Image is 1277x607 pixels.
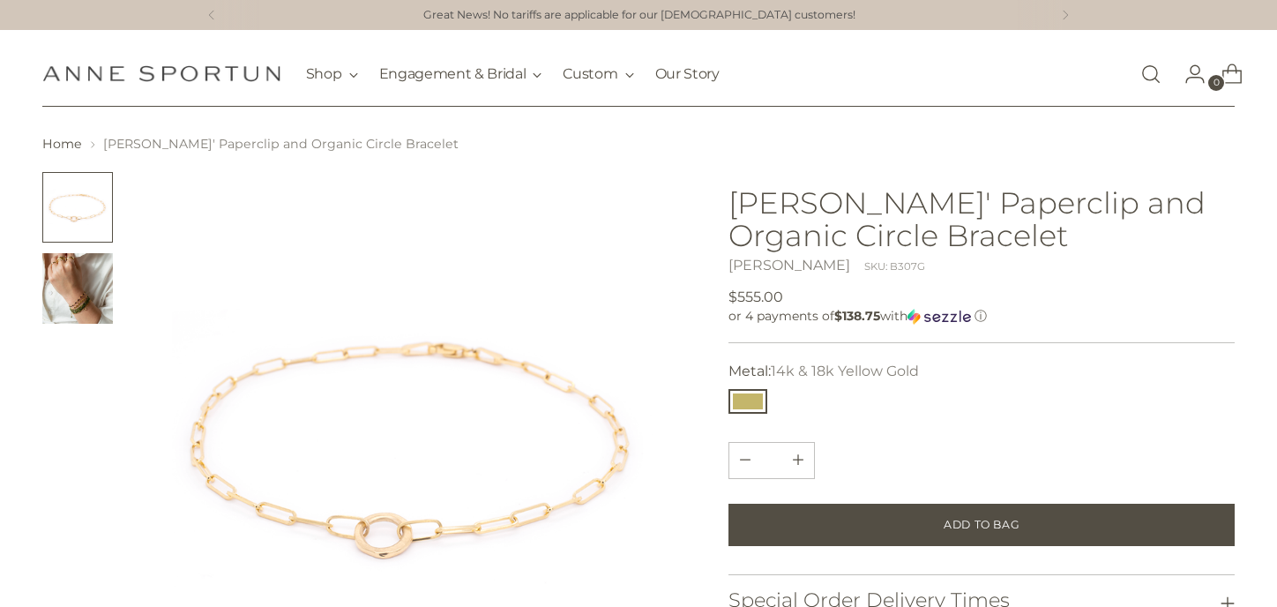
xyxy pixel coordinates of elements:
[728,361,919,382] label: Metal:
[42,253,113,324] button: Change image to image 2
[728,389,767,414] button: 14k & 18k Yellow Gold
[728,257,850,274] a: [PERSON_NAME]
[103,136,459,152] span: [PERSON_NAME]' Paperclip and Organic Circle Bracelet
[379,55,542,94] button: Engagement & Bridal
[42,136,82,152] a: Home
[42,65,280,82] a: Anne Sportun Fine Jewellery
[423,7,855,24] a: Great News! No tariffs are applicable for our [DEMOGRAPHIC_DATA] customers!
[728,504,1235,546] button: Add to Bag
[729,443,761,478] button: Add product quantity
[728,308,1235,325] div: or 4 payments of$138.75withSezzle Click to learn more about Sezzle
[751,443,793,478] input: Product quantity
[728,308,1235,325] div: or 4 payments of with
[563,55,633,94] button: Custom
[42,135,1235,154] nav: breadcrumbs
[728,186,1235,251] h1: [PERSON_NAME]' Paperclip and Organic Circle Bracelet
[1133,56,1169,92] a: Open search modal
[728,287,783,308] span: $555.00
[655,55,720,94] a: Our Story
[1208,75,1224,91] span: 0
[771,363,919,379] span: 14k & 18k Yellow Gold
[1207,56,1243,92] a: Open cart modal
[306,55,358,94] button: Shop
[907,309,971,325] img: Sezzle
[834,308,880,324] span: $138.75
[1170,56,1206,92] a: Go to the account page
[944,517,1019,533] span: Add to Bag
[42,172,113,243] button: Change image to image 1
[864,259,925,274] div: SKU: B307G
[782,443,814,478] button: Subtract product quantity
